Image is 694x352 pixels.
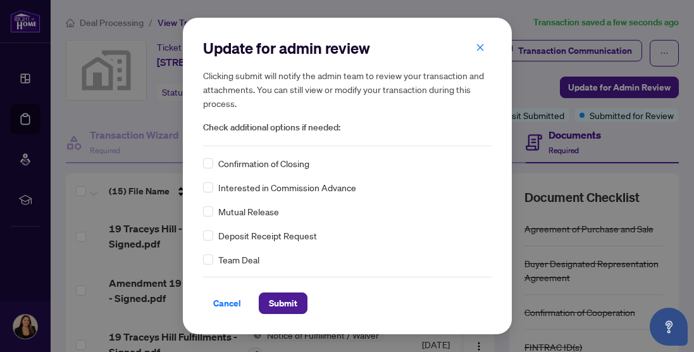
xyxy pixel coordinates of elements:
button: Submit [259,292,307,314]
span: Submit [269,293,297,313]
span: Cancel [213,293,241,313]
button: Cancel [203,292,251,314]
span: Confirmation of Closing [218,156,309,170]
span: Deposit Receipt Request [218,229,317,242]
h5: Clicking submit will notify the admin team to review your transaction and attachments. You can st... [203,68,492,110]
span: Team Deal [218,253,259,267]
span: close [476,43,485,52]
span: Mutual Release [218,204,279,218]
h2: Update for admin review [203,38,492,58]
span: Check additional options if needed: [203,120,492,135]
button: Open asap [650,308,688,346]
span: Interested in Commission Advance [218,180,356,194]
